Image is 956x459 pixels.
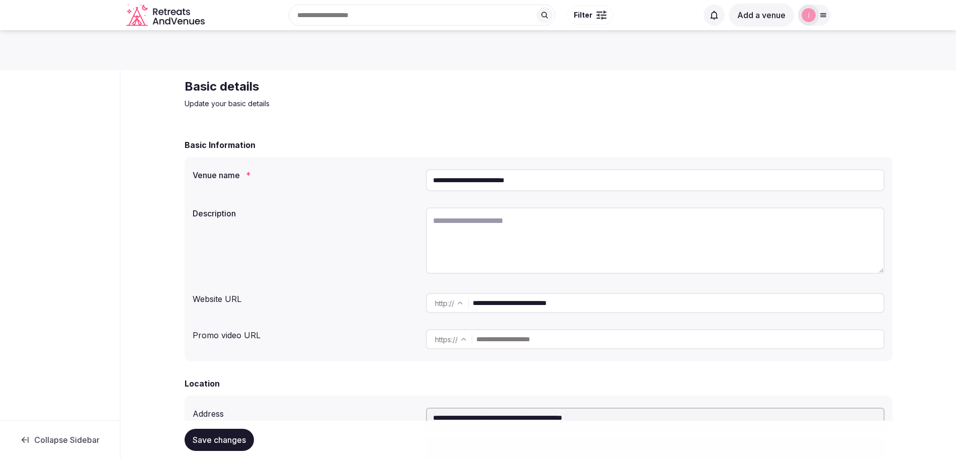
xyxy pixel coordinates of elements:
span: Collapse Sidebar [34,435,100,445]
button: Collapse Sidebar [8,429,112,451]
label: Description [193,209,418,217]
label: Venue name [193,171,418,179]
h2: Location [185,377,220,390]
p: Update your basic details [185,99,523,109]
h2: Basic details [185,79,523,95]
h2: Basic Information [185,139,255,151]
button: Add a venue [729,4,794,27]
svg: Retreats and Venues company logo [126,4,207,27]
a: Visit the homepage [126,4,207,27]
img: jen-7867 [802,8,816,22]
span: Save changes [193,435,246,445]
div: Address [193,404,418,420]
div: Website URL [193,289,418,305]
a: Add a venue [729,10,794,20]
span: Filter [574,10,592,20]
button: Save changes [185,429,254,451]
button: Filter [567,6,613,25]
div: Promo video URL [193,325,418,341]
